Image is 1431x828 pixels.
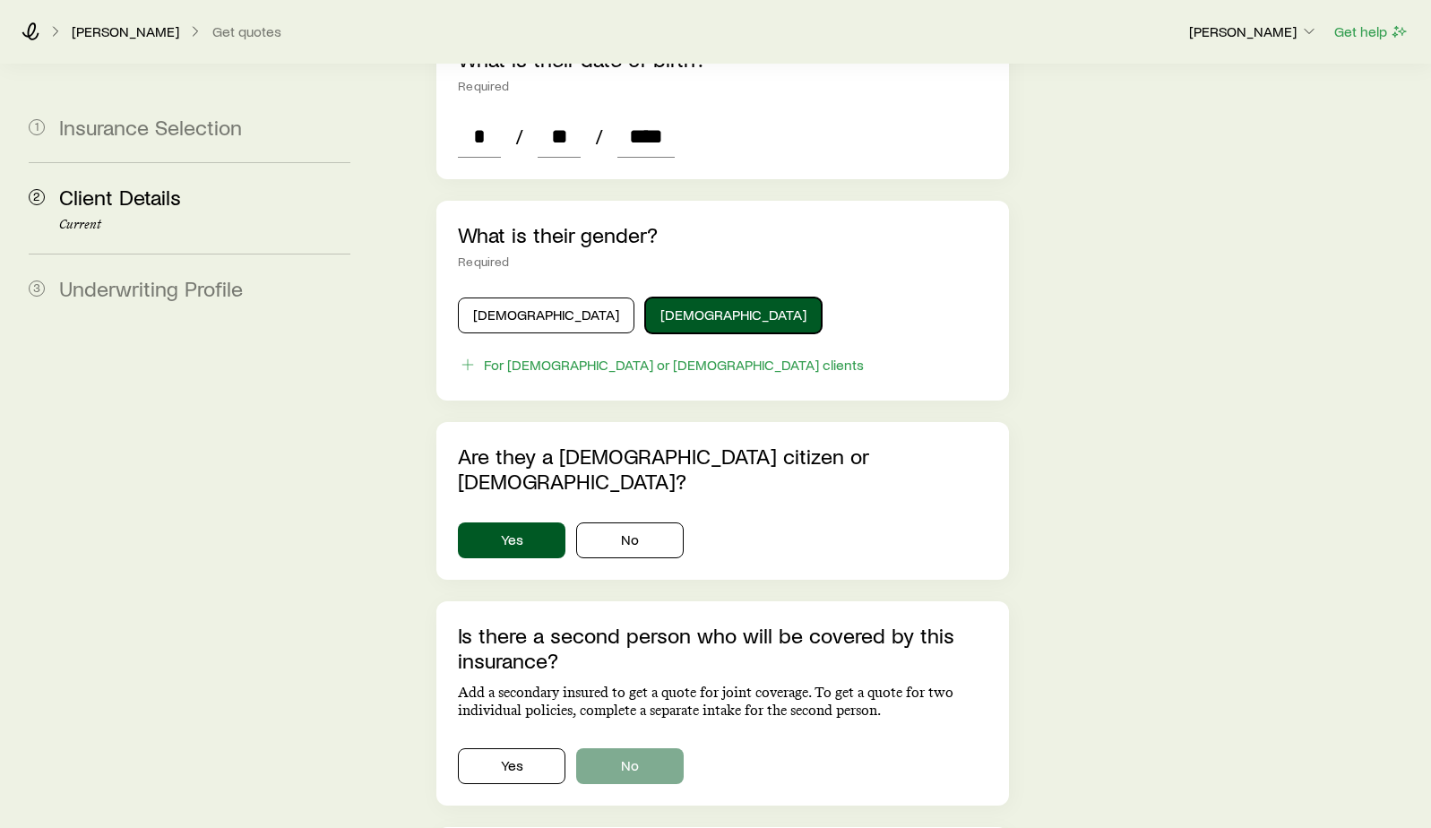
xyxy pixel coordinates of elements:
p: Current [59,218,350,232]
p: What is their gender? [458,222,987,247]
button: Yes [458,522,565,558]
span: 1 [29,119,45,135]
p: [PERSON_NAME] [72,22,179,40]
p: Add a secondary insured to get a quote for joint coverage. To get a quote for two individual poli... [458,684,987,720]
div: For [DEMOGRAPHIC_DATA] or [DEMOGRAPHIC_DATA] clients [484,356,864,374]
div: Required [458,79,987,93]
p: Are they a [DEMOGRAPHIC_DATA] citizen or [DEMOGRAPHIC_DATA]? [458,444,987,494]
button: No [576,522,684,558]
button: No [576,748,684,784]
span: Underwriting Profile [59,275,243,301]
button: Get help [1333,22,1409,42]
button: For [DEMOGRAPHIC_DATA] or [DEMOGRAPHIC_DATA] clients [458,355,865,375]
span: / [588,124,610,149]
span: 3 [29,280,45,297]
p: Is there a second person who will be covered by this insurance? [458,623,987,673]
button: Get quotes [211,23,282,40]
div: Required [458,254,987,269]
button: [PERSON_NAME] [1188,22,1319,43]
span: Client Details [59,184,181,210]
span: Insurance Selection [59,114,242,140]
p: [PERSON_NAME] [1189,22,1318,40]
button: [DEMOGRAPHIC_DATA] [645,298,822,333]
button: Yes [458,748,565,784]
button: [DEMOGRAPHIC_DATA] [458,298,634,333]
span: / [508,124,530,149]
span: 2 [29,189,45,205]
